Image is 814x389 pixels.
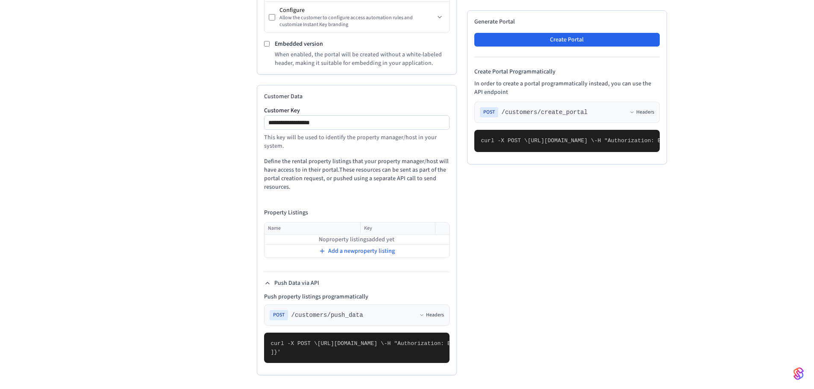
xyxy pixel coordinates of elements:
[629,109,654,116] button: Headers
[279,15,435,28] div: Allow the customer to configure access automation rules and customize Instant Key branding
[528,137,594,144] span: [URL][DOMAIN_NAME] \
[502,108,588,117] span: /customers/create_portal
[264,208,450,217] h4: Property Listings
[274,349,281,355] span: }'
[793,367,804,380] img: SeamLogoGradient.69752ec5.svg
[474,18,660,26] h2: Generate Portal
[264,222,361,235] th: Name
[419,312,444,319] button: Headers
[474,67,660,76] h4: Create Portal Programmatically
[481,137,528,144] span: curl -X POST \
[361,222,435,235] th: Key
[271,349,274,355] span: ]
[264,235,449,245] td: No property listings added yet
[264,157,450,191] p: Define the rental property listings that your property manager/host will have access to in their ...
[279,6,435,15] div: Configure
[594,137,754,144] span: -H "Authorization: Bearer seam_api_key_123456" \
[474,33,660,47] button: Create Portal
[264,133,450,150] p: This key will be used to identify the property manager/host in your system.
[275,40,323,48] label: Embedded version
[328,247,395,255] span: Add a new property listing
[291,311,363,319] span: /customers/push_data
[275,50,450,67] p: When enabled, the portal will be created without a white-labeled header, making it suitable for e...
[264,292,450,301] h4: Push property listings programmatically
[474,79,660,97] p: In order to create a portal programmatically instead, you can use the API endpoint
[270,310,288,320] span: POST
[264,108,450,114] label: Customer Key
[264,279,319,287] button: Push Data via API
[271,340,317,347] span: curl -X POST \
[480,107,498,117] span: POST
[264,92,450,101] h2: Customer Data
[317,340,384,347] span: [URL][DOMAIN_NAME] \
[384,340,544,347] span: -H "Authorization: Bearer seam_api_key_123456" \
